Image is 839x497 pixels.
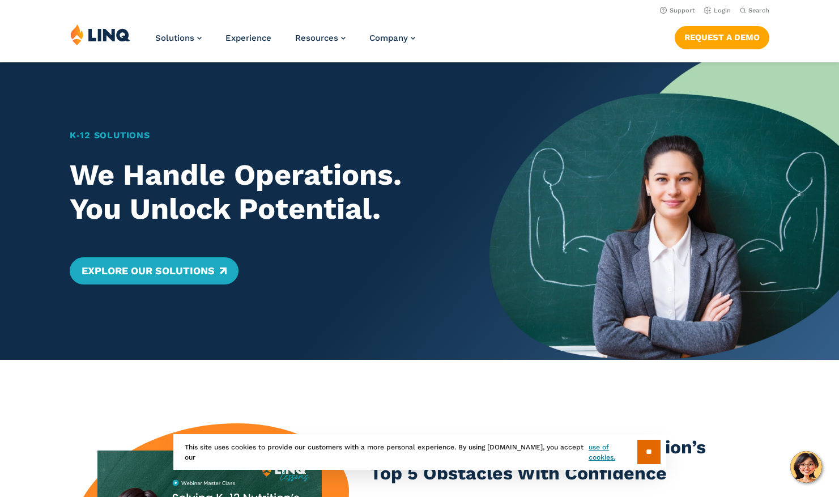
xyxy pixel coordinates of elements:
span: Solutions [155,33,194,43]
h2: We Handle Operations. You Unlock Potential. [70,158,455,226]
a: Resources [295,33,346,43]
a: Support [660,7,695,14]
span: Company [369,33,408,43]
a: Solutions [155,33,202,43]
h1: K‑12 Solutions [70,129,455,142]
a: Request a Demo [675,26,769,49]
span: Resources [295,33,338,43]
a: use of cookies. [589,442,637,462]
a: Experience [225,33,271,43]
a: Explore Our Solutions [70,257,238,284]
img: Home Banner [489,62,839,360]
nav: Button Navigation [675,24,769,49]
span: Search [748,7,769,14]
nav: Primary Navigation [155,24,415,61]
img: LINQ | K‑12 Software [70,24,130,45]
a: Login [704,7,731,14]
button: Open Search Bar [740,6,769,15]
div: This site uses cookies to provide our customers with a more personal experience. By using [DOMAIN... [173,434,666,470]
button: Hello, have a question? Let’s chat. [790,451,822,483]
a: Company [369,33,415,43]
